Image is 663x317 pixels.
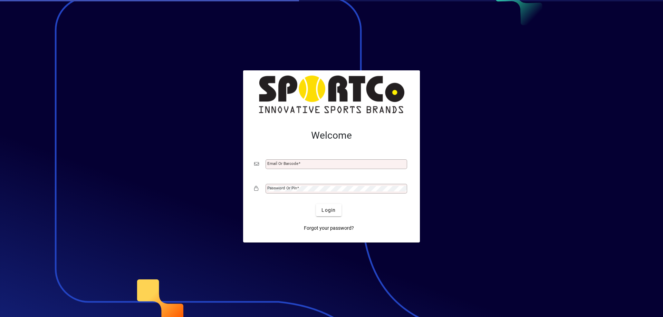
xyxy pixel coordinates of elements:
a: Forgot your password? [301,222,357,234]
span: Login [321,207,336,214]
h2: Welcome [254,130,409,141]
mat-label: Email or Barcode [267,161,298,166]
button: Login [316,204,341,216]
span: Forgot your password? [304,225,354,232]
mat-label: Password or Pin [267,186,297,190]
